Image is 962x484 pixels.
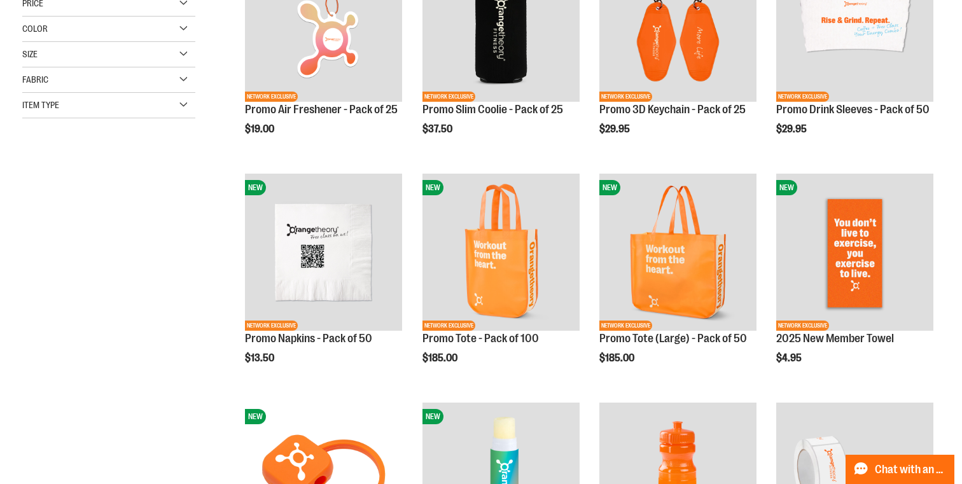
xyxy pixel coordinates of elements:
[22,24,48,34] span: Color
[599,352,636,364] span: $185.00
[770,167,940,397] div: product
[599,174,756,331] img: Promo Tote (Large) - Pack of 50
[239,167,408,397] div: product
[599,332,747,345] a: Promo Tote (Large) - Pack of 50
[776,174,933,331] img: OTF 2025 New Member Towel
[599,321,652,331] span: NETWORK EXCLUSIVE
[245,174,402,331] img: Promo Napkins - Pack of 50
[776,180,797,195] span: NEW
[776,352,804,364] span: $4.95
[422,174,580,331] img: Promo Tote - Pack of 100
[422,352,459,364] span: $185.00
[599,123,632,135] span: $29.95
[422,103,563,116] a: Promo Slim Coolie - Pack of 25
[245,332,372,345] a: Promo Napkins - Pack of 50
[846,455,955,484] button: Chat with an Expert
[422,92,475,102] span: NETWORK EXCLUSIVE
[422,332,539,345] a: Promo Tote - Pack of 100
[599,180,620,195] span: NEW
[599,103,746,116] a: Promo 3D Keychain - Pack of 25
[422,321,475,331] span: NETWORK EXCLUSIVE
[245,409,266,424] span: NEW
[422,174,580,333] a: Promo Tote - Pack of 100NEWNETWORK EXCLUSIVE
[245,321,298,331] span: NETWORK EXCLUSIVE
[245,103,398,116] a: Promo Air Freshener - Pack of 25
[245,174,402,333] a: Promo Napkins - Pack of 50NEWNETWORK EXCLUSIVE
[593,167,763,397] div: product
[422,123,454,135] span: $37.50
[22,74,48,85] span: Fabric
[22,49,38,59] span: Size
[245,180,266,195] span: NEW
[599,92,652,102] span: NETWORK EXCLUSIVE
[776,123,809,135] span: $29.95
[422,180,443,195] span: NEW
[245,92,298,102] span: NETWORK EXCLUSIVE
[776,103,930,116] a: Promo Drink Sleeves - Pack of 50
[245,352,276,364] span: $13.50
[776,174,933,333] a: OTF 2025 New Member TowelNEWNETWORK EXCLUSIVE
[776,321,829,331] span: NETWORK EXCLUSIVE
[599,174,756,333] a: Promo Tote (Large) - Pack of 50NEWNETWORK EXCLUSIVE
[776,332,894,345] a: 2025 New Member Towel
[776,92,829,102] span: NETWORK EXCLUSIVE
[416,167,586,397] div: product
[422,409,443,424] span: NEW
[875,464,947,476] span: Chat with an Expert
[245,123,276,135] span: $19.00
[22,100,59,110] span: Item Type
